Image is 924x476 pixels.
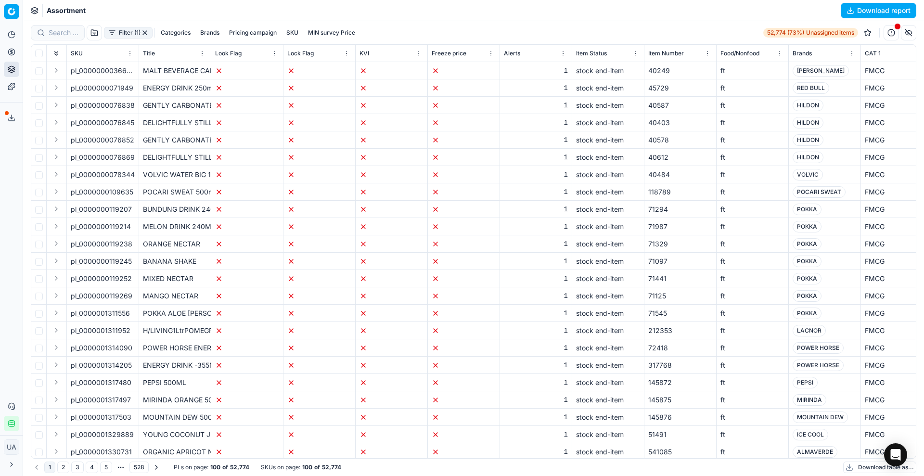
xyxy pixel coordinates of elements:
[648,430,712,439] div: 51491
[884,443,907,466] div: Open Intercom Messenger
[51,116,62,128] button: Expand
[51,272,62,284] button: Expand
[47,6,86,15] nav: breadcrumb
[71,378,131,387] span: pl_0000001317480
[51,64,62,76] button: Expand
[143,257,207,266] div: BANANA SHAKE
[143,360,207,370] div: ENERGY DRINK -355ML
[504,187,568,197] div: 1
[143,187,207,197] div: POCARI SWEAT 500ml PET BOTTLE
[720,257,784,266] div: ft
[4,439,19,455] button: UA
[71,83,133,93] span: pl_0000000071949
[504,135,568,145] div: 1
[793,100,823,111] span: HILDON
[71,343,132,353] span: pl_0000001314090
[322,463,341,471] strong: 52,774
[71,360,132,370] span: pl_0000001314205
[648,274,712,283] div: 71441
[143,118,207,128] div: DELIGHTFULLY STILL MINERAL WAT
[576,66,640,76] div: stock end-item
[51,186,62,197] button: Expand
[196,27,223,39] button: Brands
[143,170,207,180] div: VOLVIC WATER BIG 1.5LTR
[648,378,712,387] div: 145872
[793,308,821,319] span: POKKA
[504,205,568,214] div: 1
[143,291,207,301] div: MANGO NECTAR
[504,153,568,162] div: 1
[648,205,712,214] div: 71294
[71,412,131,422] span: pl_0000001317503
[648,326,712,335] div: 212353
[504,395,568,405] div: 1
[143,239,207,249] div: ORANGE NECTAR
[504,274,568,283] div: 1
[71,291,132,301] span: pl_0000000119269
[720,222,784,232] div: ft
[576,153,640,162] div: stock end-item
[576,343,640,353] div: stock end-item
[143,135,207,145] div: GENTLY CARBONATED MINERAL WATE
[71,462,84,473] button: 3
[157,27,194,39] button: Categories
[648,135,712,145] div: 40578
[793,134,823,146] span: HILDON
[648,118,712,128] div: 40403
[71,135,134,145] span: pl_0000000076852
[143,274,207,283] div: MIXED NECTAR
[648,170,712,180] div: 40484
[648,257,712,266] div: 71097
[720,101,784,110] div: ft
[143,205,207,214] div: BUNDUNG DRINK 240ml
[44,462,55,473] button: 1
[71,205,132,214] span: pl_0000000119207
[143,343,207,353] div: POWER HORSE ENERGY DRINK 250ml
[261,463,300,471] span: SKUs on page :
[143,309,207,318] div: POKKA ALOE [PERSON_NAME] GRAPE JUICE 30
[793,273,821,284] span: POKKA
[576,170,640,180] div: stock end-item
[71,257,132,266] span: pl_0000000119245
[576,205,640,214] div: stock end-item
[51,48,62,59] button: Expand all
[432,50,466,57] span: Freeze price
[304,27,359,39] button: MIN survey Price
[576,101,640,110] div: stock end-item
[720,83,784,93] div: ft
[215,50,242,57] span: Look Flag
[793,65,849,77] span: [PERSON_NAME]
[504,170,568,180] div: 1
[225,27,281,39] button: Pricing campaign
[865,50,881,57] span: CAT 1
[648,291,712,301] div: 71125
[720,343,784,353] div: ft
[793,446,837,458] span: ALMAVERDE
[504,83,568,93] div: 1
[504,118,568,128] div: 1
[504,360,568,370] div: 1
[4,440,19,454] span: UA
[793,256,821,267] span: POKKA
[648,395,712,405] div: 145875
[576,309,640,318] div: stock end-item
[31,462,42,473] button: Go to previous page
[47,6,86,15] span: Assortment
[222,463,228,471] strong: of
[71,50,83,57] span: SKU
[51,324,62,336] button: Expand
[793,186,846,198] span: POCARI SWEAT
[576,257,640,266] div: stock end-item
[763,28,858,38] a: 52,774 (73%)Unassigned items
[576,83,640,93] div: stock end-item
[51,307,62,319] button: Expand
[720,187,784,197] div: ft
[720,360,784,370] div: ft
[51,342,62,353] button: Expand
[51,376,62,388] button: Expand
[143,50,155,57] span: Title
[51,151,62,163] button: Expand
[57,462,69,473] button: 2
[648,343,712,353] div: 72418
[71,153,135,162] span: pl_0000000076869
